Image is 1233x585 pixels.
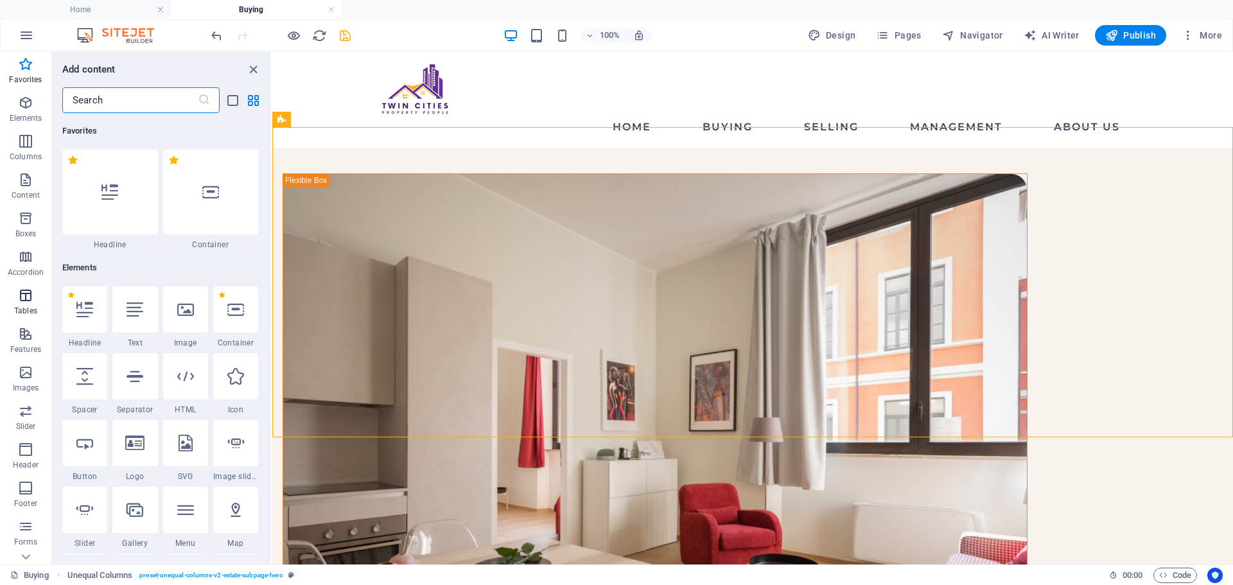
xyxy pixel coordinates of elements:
button: save [337,28,353,43]
p: Elements [10,113,42,123]
span: Gallery [112,538,157,548]
span: Click to select. Double-click to edit [67,568,132,583]
span: Spacer [62,405,107,415]
span: HTML [163,405,208,415]
div: Separator [112,353,157,415]
button: More [1176,25,1227,46]
input: Search [62,87,198,113]
div: Text [112,286,157,348]
i: This element is a customizable preset [288,572,294,579]
span: SVG [163,471,208,482]
div: HTML [163,353,208,415]
h6: Favorites [62,123,258,139]
p: Forms [14,537,37,547]
button: list-view [225,92,240,108]
span: Design [808,29,856,42]
span: Container [213,338,258,348]
span: More [1182,29,1222,42]
button: close panel [245,62,261,77]
p: Accordion [8,267,44,277]
h6: Add content [62,62,116,77]
span: Image [163,338,208,348]
h6: Elements [62,260,258,275]
div: Spacer [62,353,107,415]
i: On resize automatically adjust zoom level to fit chosen device. [633,30,645,41]
i: Reload page [312,28,327,43]
h6: 100% [600,28,620,43]
span: Separator [112,405,157,415]
span: . preset-unequal-columns-v2-estate-subpage-hero [137,568,283,583]
h4: Buying [171,3,342,17]
button: Usercentrics [1207,568,1223,583]
a: Click to cancel selection. Double-click to open Pages [10,568,49,583]
span: Logo [112,471,157,482]
p: Footer [14,498,37,509]
div: Headline [62,286,107,348]
span: Image slider [213,471,258,482]
span: Menu [163,538,208,548]
span: Remove from favorites [67,155,78,166]
h6: Session time [1109,568,1143,583]
span: Remove from favorites [168,155,179,166]
div: Slider [62,487,107,548]
p: Content [12,190,40,200]
span: Navigator [942,29,1003,42]
p: Features [10,344,41,354]
button: Design [803,25,861,46]
p: Columns [10,152,42,162]
button: Publish [1095,25,1166,46]
button: 100% [581,28,626,43]
i: Save (Ctrl+S) [338,28,353,43]
span: Code [1159,568,1191,583]
span: Icon [213,405,258,415]
i: Undo: Delete elements (Ctrl+Z) [209,28,224,43]
span: : [1132,570,1133,580]
button: AI Writer [1019,25,1085,46]
p: Tables [14,306,37,316]
span: AI Writer [1024,29,1080,42]
div: Button [62,420,107,482]
div: Logo [112,420,157,482]
span: Slider [62,538,107,548]
div: Design (Ctrl+Alt+Y) [803,25,861,46]
button: undo [209,28,224,43]
span: Remove from favorites [218,292,225,299]
button: reload [311,28,327,43]
p: Favorites [9,74,42,85]
button: Pages [871,25,926,46]
div: Menu [163,487,208,548]
img: Editor Logo [74,28,170,43]
p: Header [13,460,39,470]
div: Headline [62,150,158,250]
nav: breadcrumb [67,568,295,583]
p: Slider [16,421,36,432]
span: Map [213,538,258,548]
div: SVG [163,420,208,482]
span: Text [112,338,157,348]
p: Images [13,383,39,393]
span: 00 00 [1123,568,1142,583]
div: Container [163,150,259,250]
button: Navigator [937,25,1008,46]
button: Code [1153,568,1197,583]
span: Container [163,240,259,250]
div: Icon [213,353,258,415]
div: Map [213,487,258,548]
span: Remove from favorites [67,292,74,299]
div: Image [163,286,208,348]
span: Headline [62,240,158,250]
div: Container [213,286,258,348]
button: grid-view [245,92,261,108]
div: Gallery [112,487,157,548]
p: Boxes [15,229,37,239]
button: Click here to leave preview mode and continue editing [286,28,301,43]
div: Image slider [213,420,258,482]
span: Publish [1105,29,1156,42]
span: Button [62,471,107,482]
span: Pages [876,29,921,42]
span: Headline [62,338,107,348]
